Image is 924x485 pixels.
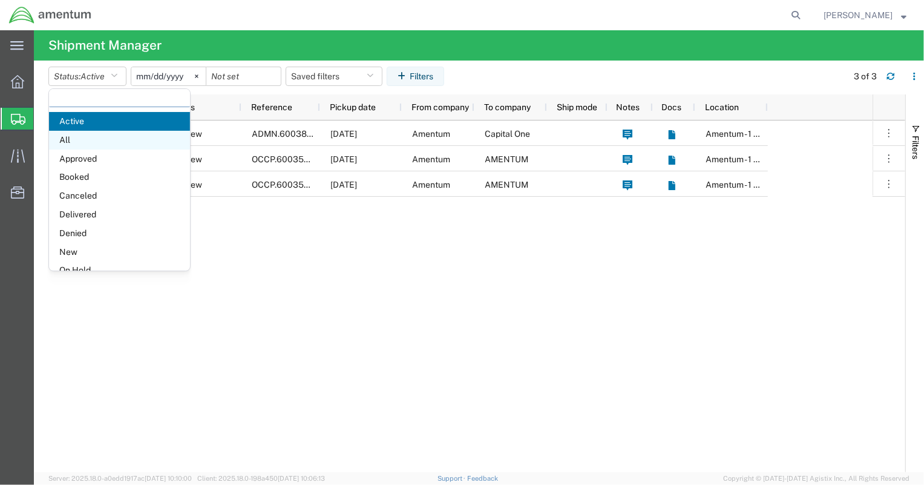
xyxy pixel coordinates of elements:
button: Filters [387,67,444,86]
button: Status:Active [48,67,126,86]
span: [DATE] 10:06:13 [278,475,325,482]
span: Amentum [412,129,450,139]
span: Delivered [49,205,190,224]
button: [PERSON_NAME] [823,8,907,22]
span: Reference [251,102,292,112]
span: Denied [49,224,190,243]
span: Active [80,71,105,81]
span: To company [484,102,531,112]
span: All [49,131,190,150]
span: [DATE] 10:10:00 [145,475,192,482]
span: Verona Brown [824,8,893,22]
span: Booked [49,168,190,186]
span: From company [411,102,469,112]
span: Ship mode [557,102,597,112]
img: logo [8,6,92,24]
a: Feedback [467,475,498,482]
a: Support [437,475,468,482]
span: Active [49,112,190,131]
span: New [184,121,202,147]
button: Saved filters [286,67,382,86]
span: On Hold [49,261,190,280]
span: Amentum - 1 com [706,180,770,190]
span: Pickup date [330,102,376,112]
span: AMENTUM [485,180,528,190]
input: Not set [206,67,281,85]
span: Copyright © [DATE]-[DATE] Agistix Inc., All Rights Reserved [723,473,909,484]
span: 09/04/2025 [330,154,357,164]
span: OCCP.600350.00000 [252,154,338,164]
span: Amentum - 1 com [706,154,770,164]
span: New [184,172,202,197]
input: Not set [131,67,206,85]
span: Server: 2025.18.0-a0edd1917ac [48,475,192,482]
span: Amentum [412,154,450,164]
span: 09/04/2025 [330,180,357,190]
span: New [184,147,202,172]
span: Canceled [49,186,190,205]
span: Filters [911,136,920,159]
span: 09/04/2025 [330,129,357,139]
span: AMENTUM [485,154,528,164]
span: ADMN.600383.00000 [252,129,341,139]
div: 3 of 3 [854,70,877,83]
span: OCCP.600350.00000 [252,180,338,190]
h4: Shipment Manager [48,30,162,61]
span: Capital One [485,129,530,139]
span: Amentum [412,180,450,190]
span: Docs [662,102,682,112]
span: Approved [49,150,190,168]
span: Client: 2025.18.0-198a450 [197,475,325,482]
span: Notes [616,102,640,112]
span: Amentum - 1 com [706,129,770,139]
span: Location [705,102,739,112]
span: New [49,243,190,262]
